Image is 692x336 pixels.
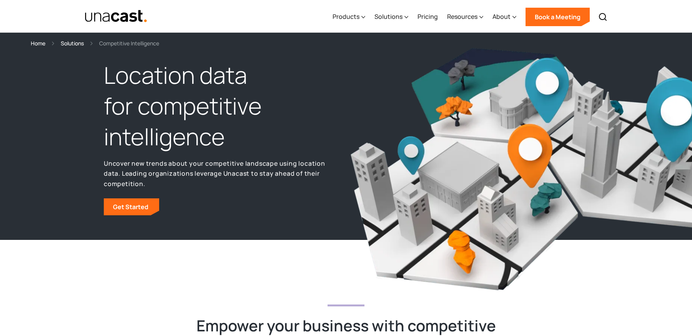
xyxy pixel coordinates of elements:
a: Pricing [418,1,438,33]
img: Unacast text logo [85,10,147,23]
img: Search icon [598,12,607,22]
div: Competitive Intelligence [99,39,159,48]
div: About [492,12,511,21]
a: Get Started [104,198,159,215]
a: Solutions [61,39,84,48]
div: Products [333,12,359,21]
h1: Location data for competitive intelligence [104,60,342,152]
p: Uncover new trends about your competitive landscape using location data. Leading organizations le... [104,158,342,189]
div: Resources [447,12,477,21]
a: Book a Meeting [526,8,590,26]
div: Solutions [374,12,403,21]
a: Home [31,39,45,48]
